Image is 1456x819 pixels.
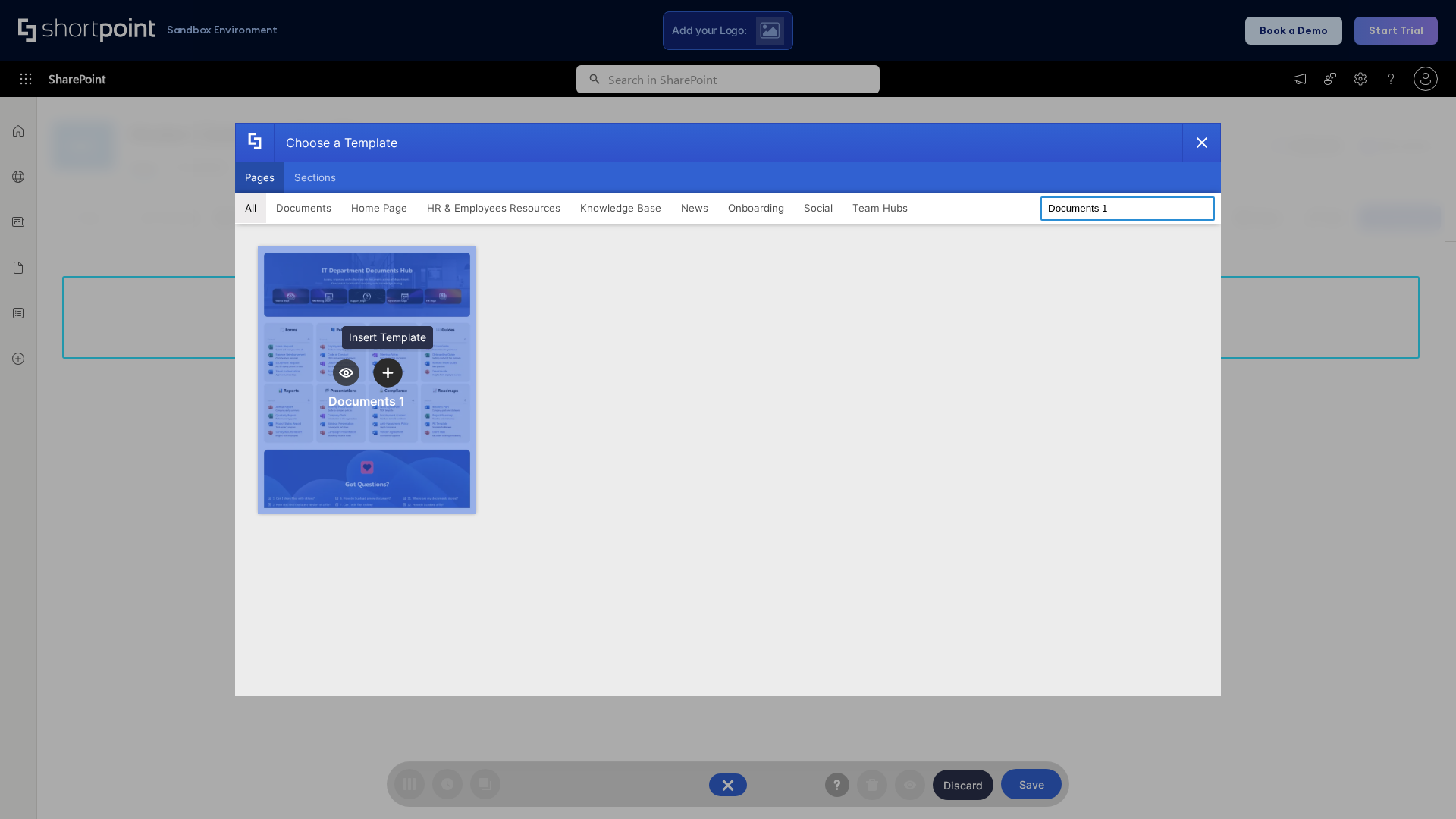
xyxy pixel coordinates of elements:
button: Sections [284,162,346,193]
button: Knowledge Base [570,193,671,223]
div: Choose a Template [274,124,397,162]
button: Pages [235,162,284,193]
button: Social [794,193,843,223]
iframe: Chat Widget [1183,643,1456,819]
button: Documents [266,193,341,223]
button: HR & Employees Resources [417,193,570,223]
button: All [235,193,266,223]
input: Search [1040,196,1215,221]
div: template selector [235,123,1221,696]
button: Onboarding [718,193,794,223]
button: Home Page [341,193,417,223]
button: Team Hubs [843,193,918,223]
button: News [671,193,718,223]
div: Documents 1 [328,394,405,409]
